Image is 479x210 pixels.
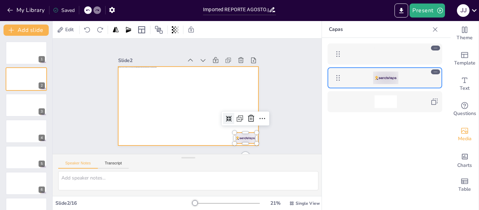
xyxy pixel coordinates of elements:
[329,26,343,33] font: Capas
[39,82,45,89] div: 2
[451,46,479,72] div: Add ready made slides
[267,200,284,206] div: 21 %
[451,147,479,172] div: Add charts and graphs
[39,187,45,193] div: 6
[328,67,442,88] div: https://cdn.sendsteps.com/images/logo/sendsteps_logo_white.pnghttps://cdn.sendsteps.com/images/lo...
[39,135,45,141] div: 4
[296,201,320,206] span: Single View
[460,84,470,92] span: Text
[6,41,47,65] div: 1
[6,172,47,195] div: 6
[53,7,75,14] div: Saved
[132,37,195,63] div: Slide 2
[4,25,49,36] button: Add slide
[458,185,471,193] span: Table
[457,4,470,17] div: J J
[6,120,47,143] div: 4
[457,4,470,18] button: J J
[55,200,193,206] div: Slide 2 / 16
[453,110,476,117] span: Questions
[451,21,479,46] div: Change the overall theme
[451,97,479,122] div: Get real-time input from your audience
[454,59,475,67] span: Template
[410,4,445,18] button: Present
[328,43,442,65] div: https://api.sendsteps.com/image/2f20894587b3815767b55fbd1817c3e9f6419516
[39,108,45,115] div: 3
[39,56,45,62] div: 1
[6,94,47,117] div: 3
[136,24,147,35] div: Layout
[98,161,129,169] button: Transcript
[64,26,75,33] span: Edit
[203,5,269,15] input: Insert title
[451,72,479,97] div: Add text boxes
[451,122,479,147] div: Add images, graphics, shapes or video
[5,5,48,16] button: My Library
[394,4,408,18] button: Export to PowerPoint
[6,67,47,90] div: 2
[58,161,98,169] button: Speaker Notes
[457,34,473,42] span: Theme
[457,162,472,169] span: Charts
[6,146,47,169] div: 5
[451,172,479,198] div: Add a table
[155,26,163,34] span: Position
[39,161,45,167] div: 5
[458,135,472,143] span: Media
